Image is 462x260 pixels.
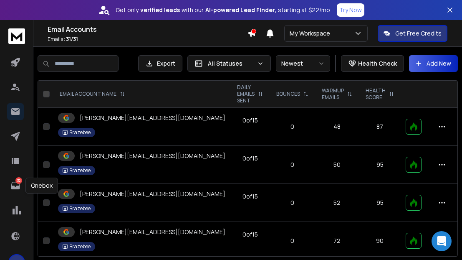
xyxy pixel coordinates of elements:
div: Open Intercom Messenger [432,231,452,251]
button: Export [138,55,182,72]
p: Health Check [358,59,397,68]
p: [PERSON_NAME][EMAIL_ADDRESS][DOMAIN_NAME] [80,152,225,160]
button: Try Now [337,3,364,17]
td: 52 [315,184,359,222]
td: 95 [359,184,401,222]
p: Get only with our starting at $22/mo [116,6,330,14]
p: Brazebee [69,129,91,136]
p: 0 [275,122,310,131]
p: DAILY EMAILS SENT [237,84,255,104]
div: 0 of 15 [242,154,258,163]
p: Emails : [48,36,247,43]
div: EMAIL ACCOUNT NAME [60,91,125,97]
button: Add New [409,55,458,72]
td: 72 [315,222,359,260]
div: 0 of 15 [242,230,258,239]
p: BOUNCES [276,91,300,97]
p: WARMUP EMAILS [322,87,344,101]
td: 48 [315,108,359,146]
img: logo [8,28,25,44]
p: Try Now [339,6,362,14]
div: 0 of 15 [242,192,258,201]
p: 0 [275,199,310,207]
strong: verified leads [140,6,180,14]
p: HEALTH SCORE [366,87,386,101]
strong: AI-powered Lead Finder, [205,6,276,14]
td: 87 [359,108,401,146]
div: 0 of 15 [242,116,258,125]
p: 0 [275,237,310,245]
p: All Statuses [208,59,254,68]
h1: Email Accounts [48,24,247,34]
p: [PERSON_NAME][EMAIL_ADDRESS][DOMAIN_NAME] [80,228,225,236]
p: My Workspace [290,29,333,38]
p: 0 [275,161,310,169]
p: Brazebee [69,167,91,174]
span: 31 / 31 [66,36,78,43]
td: 90 [359,222,401,260]
td: 95 [359,146,401,184]
p: 32 [15,177,22,184]
p: Get Free Credits [395,29,442,38]
button: Newest [276,55,330,72]
div: Onebox [25,178,58,194]
p: [PERSON_NAME][EMAIL_ADDRESS][DOMAIN_NAME] [80,190,225,198]
a: 32 [7,177,24,194]
p: [PERSON_NAME][EMAIL_ADDRESS][DOMAIN_NAME] [80,114,225,122]
p: Brazebee [69,205,91,212]
p: Brazebee [69,243,91,250]
button: Get Free Credits [378,25,447,42]
td: 50 [315,146,359,184]
button: Health Check [341,55,404,72]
